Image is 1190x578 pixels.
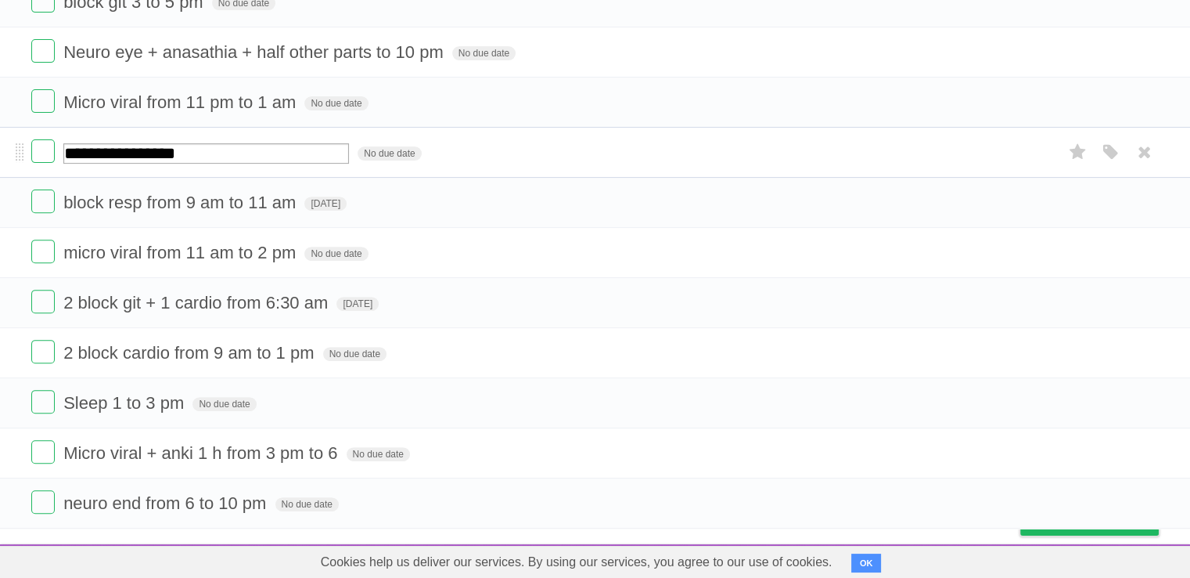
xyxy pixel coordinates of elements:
span: No due date [192,397,256,411]
span: Buy me a coffee [1053,508,1151,535]
span: [DATE] [336,297,379,311]
span: No due date [347,447,410,461]
label: Done [31,39,55,63]
span: [DATE] [304,197,347,211]
label: Done [31,440,55,464]
label: Done [31,190,55,213]
span: Neuro eye + anasathia + half other parts to 10 pm [63,42,448,62]
span: No due date [304,96,368,110]
label: Done [31,290,55,313]
label: Star task [1063,139,1093,165]
span: Micro viral from 11 pm to 1 am [63,92,300,112]
span: No due date [304,247,368,261]
label: Done [31,139,55,163]
span: No due date [275,497,339,511]
span: No due date [358,146,421,161]
label: Done [31,490,55,514]
label: Done [31,340,55,363]
span: 2 block cardio from 9 am to 1 pm [63,343,318,363]
span: micro viral from 11 am to 2 pm [63,243,300,262]
span: neuro end from 6 to 10 pm [63,493,270,513]
label: Done [31,240,55,263]
button: OK [851,554,882,573]
label: Done [31,89,55,113]
span: Micro viral + anki 1 h from 3 pm to 6 [63,443,341,463]
span: block resp from 9 am to 11 am [63,193,300,212]
span: Sleep 1 to 3 pm [63,393,188,413]
span: No due date [452,46,516,60]
label: Done [31,390,55,414]
span: 2 block git + 1 cardio from 6:30 am [63,293,332,312]
span: Cookies help us deliver our services. By using our services, you agree to our use of cookies. [305,547,848,578]
span: No due date [323,347,386,361]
